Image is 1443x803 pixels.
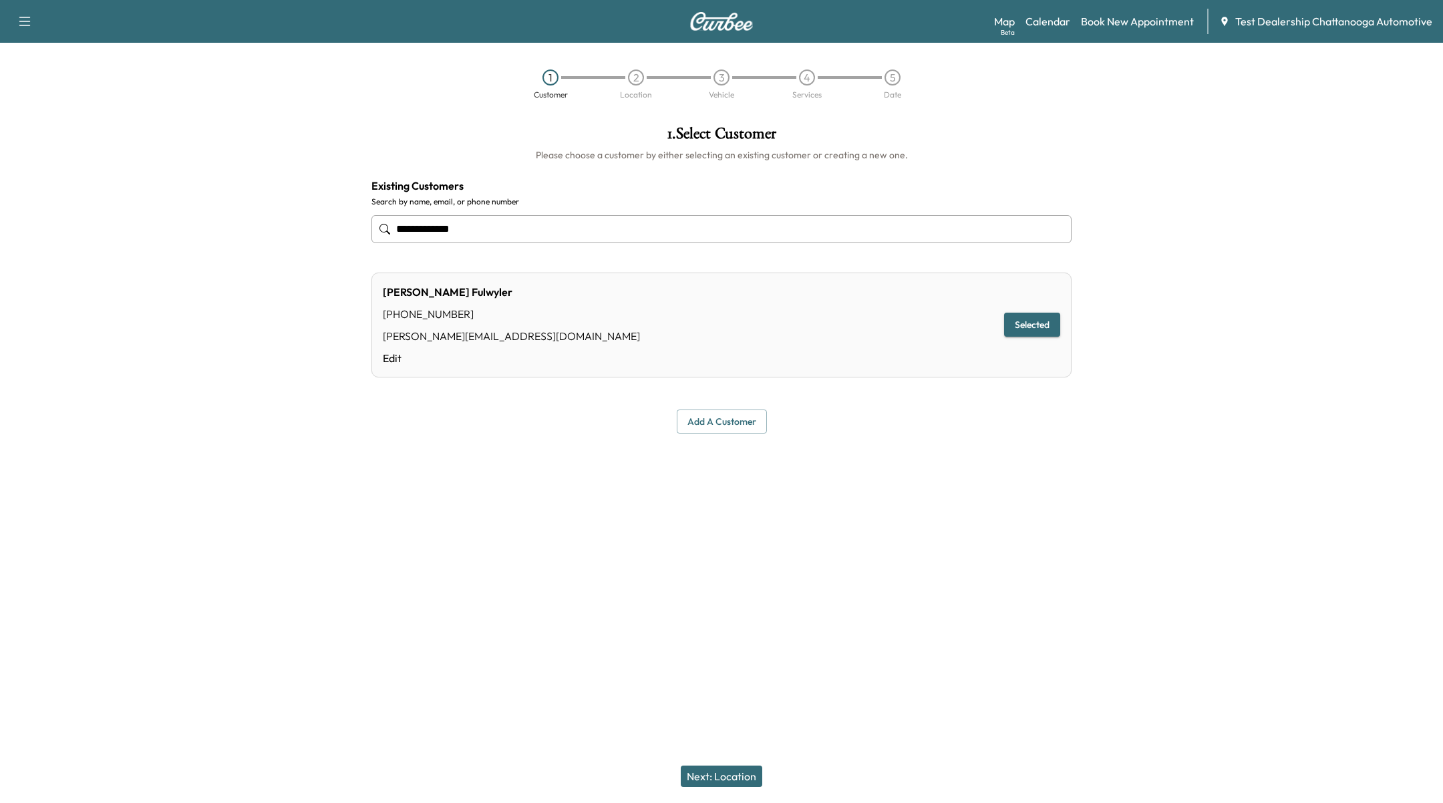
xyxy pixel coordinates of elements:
h1: 1 . Select Customer [371,126,1072,148]
a: Edit [383,350,640,366]
div: Services [792,91,822,99]
div: [PERSON_NAME][EMAIL_ADDRESS][DOMAIN_NAME] [383,328,640,344]
div: 5 [885,69,901,86]
label: Search by name, email, or phone number [371,196,1072,207]
div: 3 [713,69,730,86]
div: 1 [542,69,558,86]
h6: Please choose a customer by either selecting an existing customer or creating a new one. [371,148,1072,162]
div: [PHONE_NUMBER] [383,306,640,322]
span: Test Dealership Chattanooga Automotive [1235,13,1432,29]
div: Customer [534,91,568,99]
div: Date [884,91,901,99]
button: Add a customer [677,410,767,434]
div: 2 [628,69,644,86]
div: [PERSON_NAME] Fulwyler [383,284,640,300]
div: Location [620,91,652,99]
button: Selected [1004,313,1060,337]
button: Next: Location [681,766,762,787]
div: 4 [799,69,815,86]
div: Beta [1001,27,1015,37]
a: Calendar [1025,13,1070,29]
a: MapBeta [994,13,1015,29]
div: Vehicle [709,91,734,99]
h4: Existing Customers [371,178,1072,194]
img: Curbee Logo [689,12,754,31]
a: Book New Appointment [1081,13,1194,29]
